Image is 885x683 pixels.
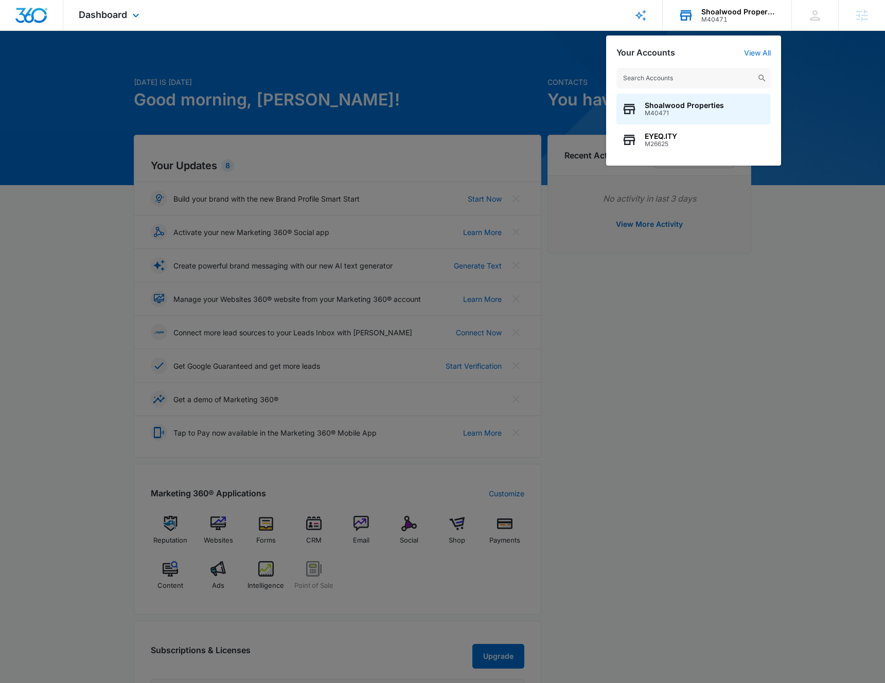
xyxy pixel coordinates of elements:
[645,101,724,110] span: Shoalwood Properties
[645,140,677,148] span: M26625
[616,68,771,88] input: Search Accounts
[616,94,771,124] button: Shoalwood PropertiesM40471
[645,110,724,117] span: M40471
[701,8,776,16] div: account name
[79,9,127,20] span: Dashboard
[645,132,677,140] span: EYEQ.ITY
[701,16,776,23] div: account id
[616,48,675,58] h2: Your Accounts
[616,124,771,155] button: EYEQ.ITYM26625
[744,48,771,57] a: View All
